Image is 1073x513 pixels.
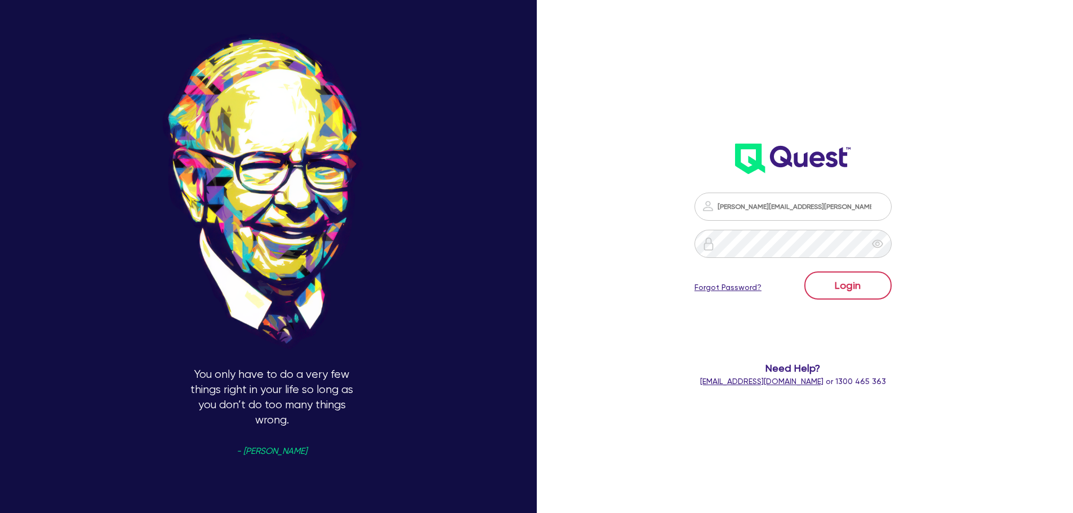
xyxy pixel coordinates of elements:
[702,237,715,251] img: icon-password
[694,282,762,293] a: Forgot Password?
[872,238,883,249] span: eye
[804,271,892,300] button: Login
[700,377,823,386] a: [EMAIL_ADDRESS][DOMAIN_NAME]
[237,447,307,456] span: - [PERSON_NAME]
[694,193,892,221] input: Email address
[649,360,937,376] span: Need Help?
[700,377,886,386] span: or 1300 465 363
[735,144,851,174] img: wH2k97JdezQIQAAAABJRU5ErkJggg==
[701,199,715,213] img: icon-password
